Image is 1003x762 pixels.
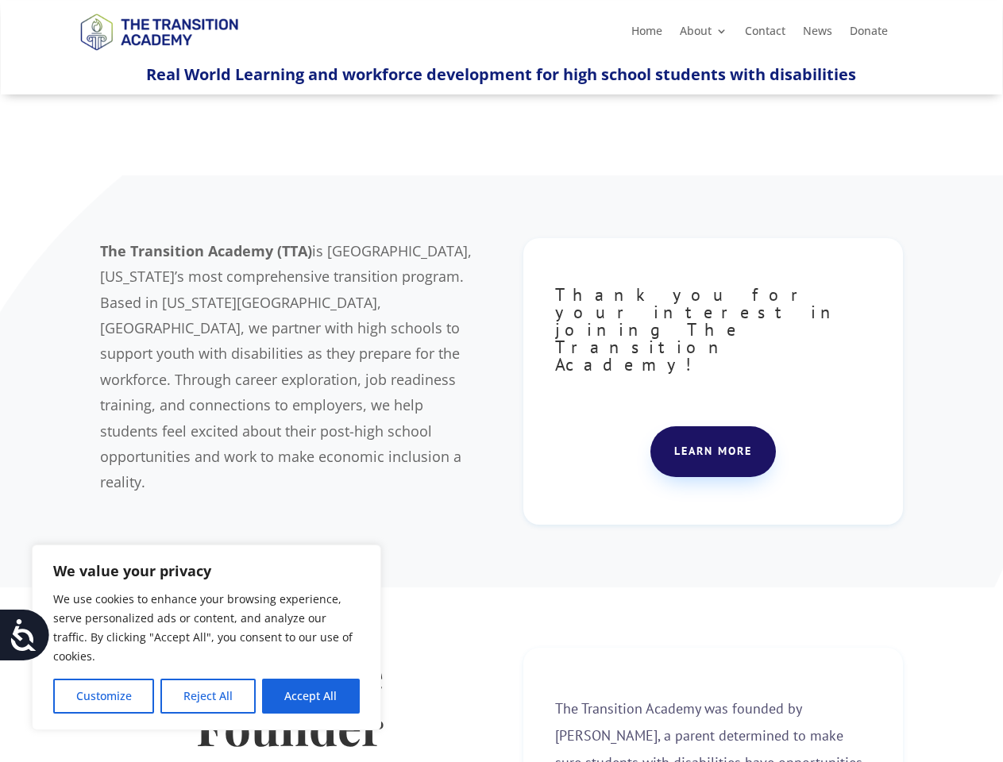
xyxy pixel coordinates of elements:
a: News [803,25,832,43]
span: Real World Learning and workforce development for high school students with disabilities [146,63,856,85]
img: TTA Brand_TTA Primary Logo_Horizontal_Light BG [73,3,245,60]
a: Contact [745,25,785,43]
p: We value your privacy [53,561,360,580]
a: Learn more [650,426,776,477]
button: Customize [53,679,154,714]
button: Reject All [160,679,255,714]
a: Home [631,25,662,43]
button: Accept All [262,679,360,714]
a: Donate [850,25,888,43]
p: We use cookies to enhance your browsing experience, serve personalized ads or content, and analyz... [53,590,360,666]
b: The Transition Academy (TTA) [100,241,312,260]
span: Thank you for your interest in joining The Transition Academy! [555,283,843,375]
a: About [680,25,727,43]
a: Logo-Noticias [73,48,245,63]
